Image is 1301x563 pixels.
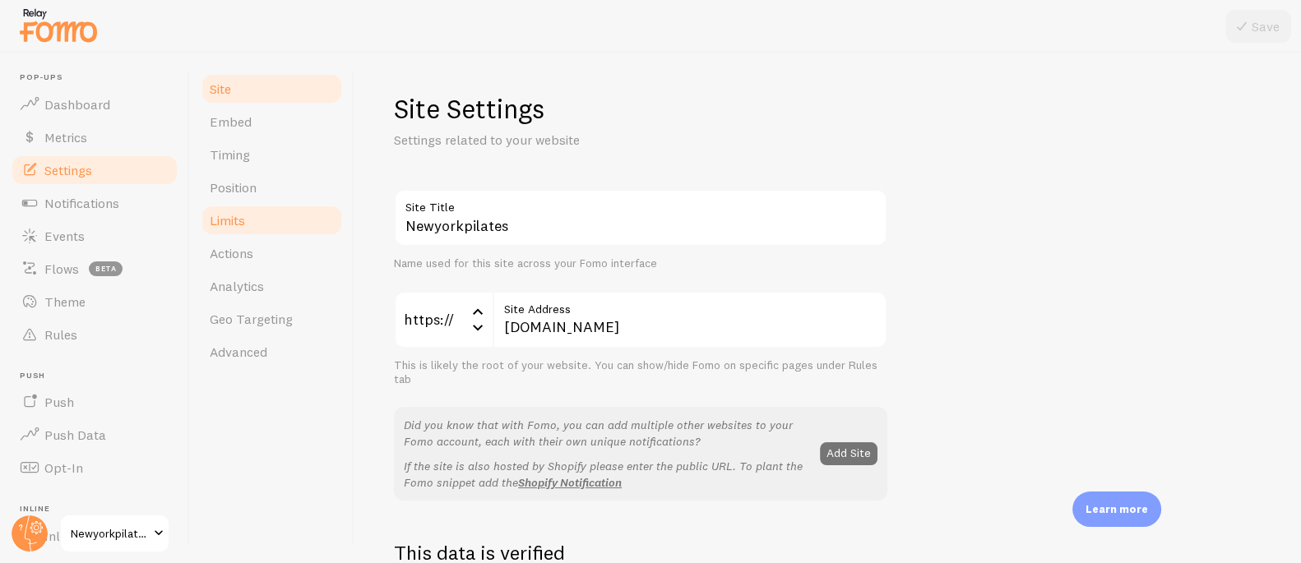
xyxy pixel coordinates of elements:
span: Flows [44,261,79,277]
a: Flows beta [10,252,179,285]
img: fomo-relay-logo-orange.svg [17,4,100,46]
span: Limits [210,212,245,228]
label: Site Address [493,291,887,319]
span: Newyorkpilates [71,524,149,543]
div: Learn more [1072,491,1161,527]
span: Inline [20,504,179,515]
a: Site [200,72,344,105]
a: Events [10,219,179,252]
span: beta [89,261,123,276]
a: Push Data [10,418,179,451]
div: Name used for this site across your Fomo interface [394,256,887,271]
p: Did you know that with Fomo, you can add multiple other websites to your Fomo account, each with ... [404,417,810,450]
a: Dashboard [10,88,179,121]
a: Actions [200,237,344,270]
a: Timing [200,138,344,171]
p: Learn more [1086,501,1148,517]
a: Theme [10,285,179,318]
h1: Site Settings [394,92,887,126]
a: Embed [200,105,344,138]
span: Theme [44,293,86,310]
span: Metrics [44,129,87,145]
span: Push [20,371,179,381]
a: Notifications [10,187,179,219]
span: Pop-ups [20,72,179,83]
p: If the site is also hosted by Shopify please enter the public URL. To plant the Fomo snippet add the [404,458,810,491]
input: myhonestcompany.com [493,291,887,348]
span: Embed [210,113,252,130]
a: Geo Targeting [200,302,344,335]
span: Site [210,81,231,97]
label: Site Title [394,189,887,217]
span: Events [44,228,85,244]
span: Analytics [210,278,264,294]
span: Position [210,179,257,196]
a: Newyorkpilates [59,514,170,553]
span: Push [44,394,74,410]
a: Shopify Notification [518,475,622,490]
p: Settings related to your website [394,131,789,150]
a: Metrics [10,121,179,154]
span: Advanced [210,344,267,360]
div: https:// [394,291,493,348]
span: Actions [210,245,253,261]
a: Opt-In [10,451,179,484]
span: Push Data [44,427,106,443]
button: Add Site [820,442,877,465]
span: Timing [210,146,250,163]
span: Dashboard [44,96,110,113]
a: Analytics [200,270,344,302]
div: This is likely the root of your website. You can show/hide Fomo on specific pages under Rules tab [394,358,887,387]
a: Rules [10,318,179,351]
a: Limits [200,204,344,237]
span: Geo Targeting [210,311,293,327]
span: Opt-In [44,459,83,476]
span: Settings [44,162,92,178]
a: Advanced [200,335,344,368]
a: Position [200,171,344,204]
span: Rules [44,326,77,343]
a: Settings [10,154,179,187]
span: Notifications [44,195,119,211]
a: Push [10,385,179,418]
